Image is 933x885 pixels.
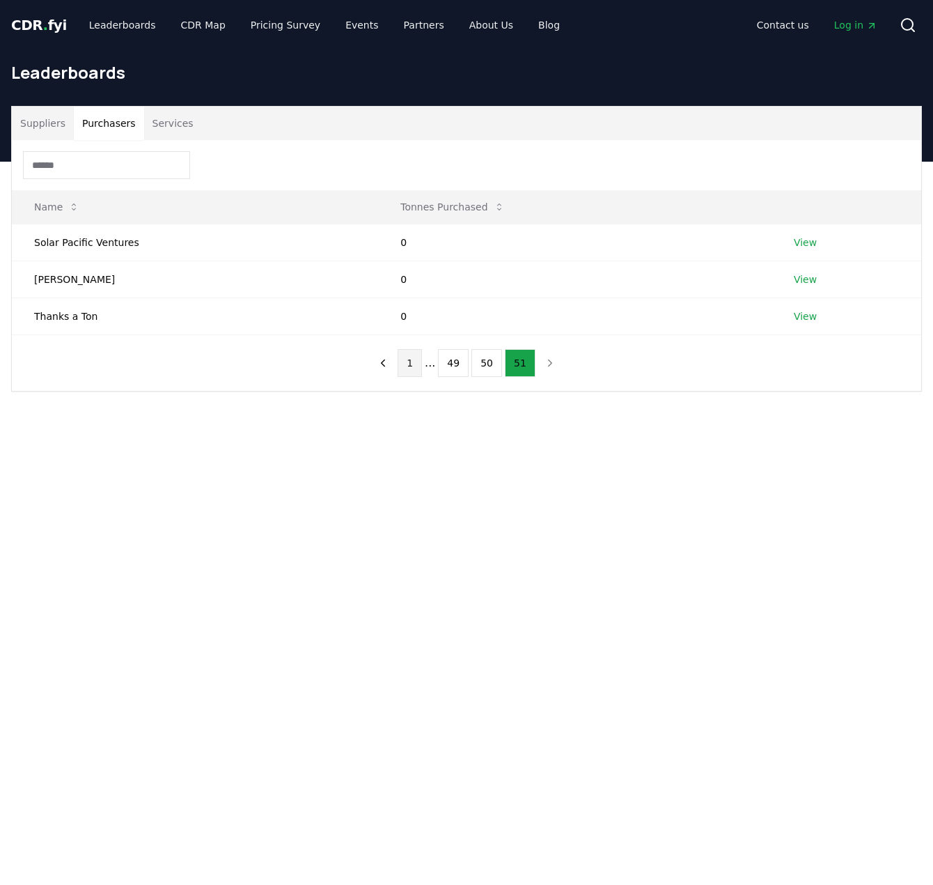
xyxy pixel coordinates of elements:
[78,13,167,38] a: Leaderboards
[794,236,817,249] a: View
[334,13,389,38] a: Events
[12,298,378,334] td: Thanks a Ton
[144,107,202,140] button: Services
[240,13,331,38] a: Pricing Survey
[378,261,771,298] td: 0
[78,13,571,38] nav: Main
[12,224,378,261] td: Solar Pacific Ventures
[794,272,817,286] a: View
[471,349,502,377] button: 50
[527,13,571,38] a: Blog
[438,349,469,377] button: 49
[794,309,817,323] a: View
[823,13,888,38] a: Log in
[746,13,888,38] nav: Main
[505,349,535,377] button: 51
[425,355,435,371] li: ...
[23,193,91,221] button: Name
[11,15,67,35] a: CDR.fyi
[746,13,820,38] a: Contact us
[378,298,771,334] td: 0
[458,13,524,38] a: About Us
[378,224,771,261] td: 0
[834,18,877,32] span: Log in
[74,107,144,140] button: Purchasers
[398,349,422,377] button: 1
[11,17,67,33] span: CDR fyi
[371,349,395,377] button: previous page
[393,13,455,38] a: Partners
[389,193,515,221] button: Tonnes Purchased
[11,61,922,84] h1: Leaderboards
[43,17,48,33] span: .
[170,13,237,38] a: CDR Map
[12,261,378,298] td: [PERSON_NAME]
[12,107,74,140] button: Suppliers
